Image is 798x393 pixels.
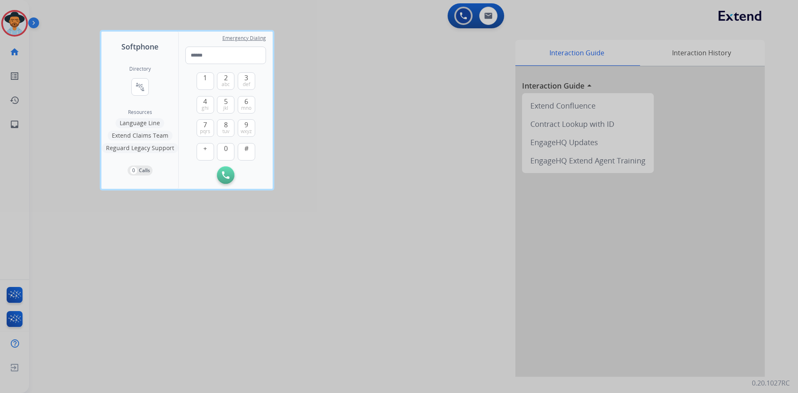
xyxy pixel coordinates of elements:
span: ghi [202,105,209,111]
button: Extend Claims Team [108,131,172,141]
span: tuv [222,128,229,135]
span: # [244,143,249,153]
button: 0Calls [128,166,153,175]
button: 8tuv [217,119,234,137]
button: 4ghi [197,96,214,114]
button: 7pqrs [197,119,214,137]
button: Language Line [116,118,164,128]
span: 9 [244,120,248,130]
span: 4 [203,96,207,106]
span: 5 [224,96,228,106]
button: Reguard Legacy Support [102,143,178,153]
span: pqrs [200,128,210,135]
span: 1 [203,73,207,83]
span: mno [241,105,251,111]
button: # [238,143,255,161]
p: Calls [139,167,150,174]
span: Softphone [121,41,158,52]
span: + [203,143,207,153]
h2: Directory [129,66,151,72]
span: 2 [224,73,228,83]
button: + [197,143,214,161]
span: 0 [224,143,228,153]
p: 0.20.1027RC [752,378,790,388]
img: call-button [222,171,229,179]
span: 8 [224,120,228,130]
button: 9wxyz [238,119,255,137]
button: 3def [238,72,255,90]
span: 3 [244,73,248,83]
span: wxyz [241,128,252,135]
button: 6mno [238,96,255,114]
span: abc [222,81,230,88]
button: 1 [197,72,214,90]
span: Emergency Dialing [222,35,266,42]
button: 2abc [217,72,234,90]
span: def [243,81,250,88]
p: 0 [130,167,137,174]
span: Resources [128,109,152,116]
span: 7 [203,120,207,130]
span: jkl [223,105,228,111]
span: 6 [244,96,248,106]
button: 5jkl [217,96,234,114]
button: 0 [217,143,234,161]
mat-icon: connect_without_contact [135,82,145,92]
